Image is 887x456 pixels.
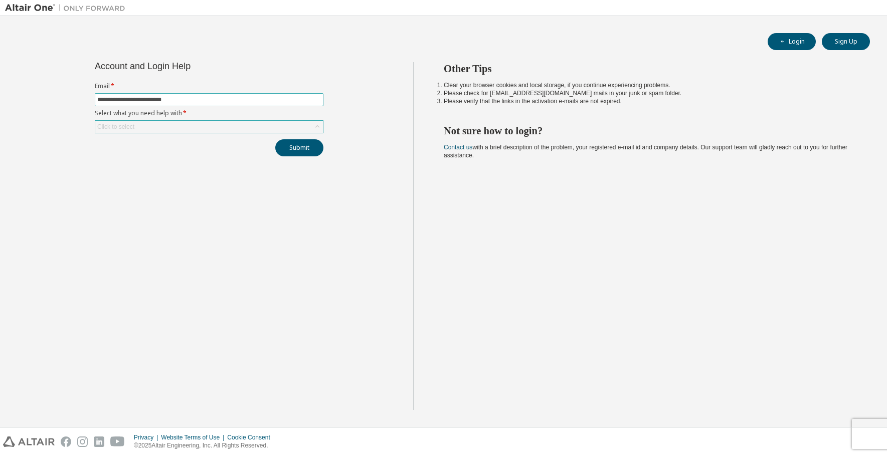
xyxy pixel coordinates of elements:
[768,33,816,50] button: Login
[95,109,323,117] label: Select what you need help with
[822,33,870,50] button: Sign Up
[3,436,55,447] img: altair_logo.svg
[161,433,227,441] div: Website Terms of Use
[5,3,130,13] img: Altair One
[444,144,472,151] a: Contact us
[110,436,125,447] img: youtube.svg
[444,97,852,105] li: Please verify that the links in the activation e-mails are not expired.
[444,124,852,137] h2: Not sure how to login?
[134,441,276,450] p: © 2025 Altair Engineering, Inc. All Rights Reserved.
[134,433,161,441] div: Privacy
[444,89,852,97] li: Please check for [EMAIL_ADDRESS][DOMAIN_NAME] mails in your junk or spam folder.
[97,123,134,131] div: Click to select
[95,82,323,90] label: Email
[94,436,104,447] img: linkedin.svg
[227,433,276,441] div: Cookie Consent
[77,436,88,447] img: instagram.svg
[444,62,852,75] h2: Other Tips
[95,62,278,70] div: Account and Login Help
[444,144,847,159] span: with a brief description of the problem, your registered e-mail id and company details. Our suppo...
[444,81,852,89] li: Clear your browser cookies and local storage, if you continue experiencing problems.
[61,436,71,447] img: facebook.svg
[95,121,323,133] div: Click to select
[275,139,323,156] button: Submit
